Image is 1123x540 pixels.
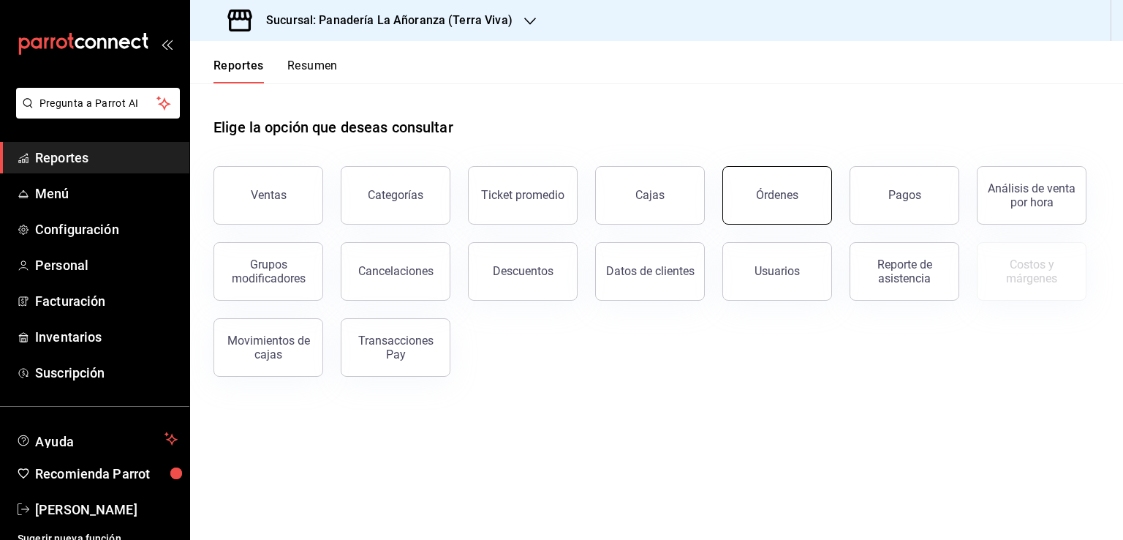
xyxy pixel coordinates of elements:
h1: Elige la opción que deseas consultar [213,116,453,138]
button: Usuarios [722,242,832,301]
button: Categorías [341,166,450,225]
span: Inventarios [35,327,178,347]
button: Cajas [595,166,705,225]
a: Pregunta a Parrot AI [10,106,180,121]
button: Análisis de venta por hora [977,166,1086,225]
div: Transacciones Pay [350,334,441,361]
button: Grupos modificadores [213,242,323,301]
div: Grupos modificadores [223,258,314,285]
div: Datos de clientes [606,264,695,278]
button: Contrata inventarios para ver este reporte [977,242,1086,301]
button: Reporte de asistencia [850,242,959,301]
button: Pregunta a Parrot AI [16,88,180,119]
div: Usuarios [755,264,800,278]
div: Pagos [888,188,921,202]
div: Costos y márgenes [986,258,1077,285]
div: navigation tabs [213,59,338,83]
div: Categorías [368,188,423,202]
span: Configuración [35,220,178,239]
div: Cajas [635,188,665,202]
button: Cancelaciones [341,242,450,301]
span: Personal [35,255,178,275]
div: Descuentos [493,264,553,278]
div: Ticket promedio [481,188,564,202]
div: Reporte de asistencia [859,258,950,285]
button: Datos de clientes [595,242,705,301]
span: [PERSON_NAME] [35,500,178,520]
button: Pagos [850,166,959,225]
h3: Sucursal: Panadería La Añoranza (Terra Viva) [254,12,513,29]
span: Suscripción [35,363,178,383]
span: Ayuda [35,430,159,448]
button: Ventas [213,166,323,225]
div: Movimientos de cajas [223,334,314,361]
button: Descuentos [468,242,578,301]
button: Movimientos de cajas [213,318,323,377]
span: Reportes [35,148,178,168]
button: Reportes [213,59,264,83]
div: Análisis de venta por hora [986,181,1077,209]
span: Pregunta a Parrot AI [39,96,157,111]
button: Resumen [287,59,338,83]
div: Órdenes [756,188,798,202]
button: Transacciones Pay [341,318,450,377]
button: open_drawer_menu [161,38,173,50]
button: Órdenes [722,166,832,225]
span: Facturación [35,291,178,311]
div: Cancelaciones [358,264,434,278]
div: Ventas [251,188,287,202]
span: Recomienda Parrot [35,464,178,484]
button: Ticket promedio [468,166,578,225]
span: Menú [35,184,178,203]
